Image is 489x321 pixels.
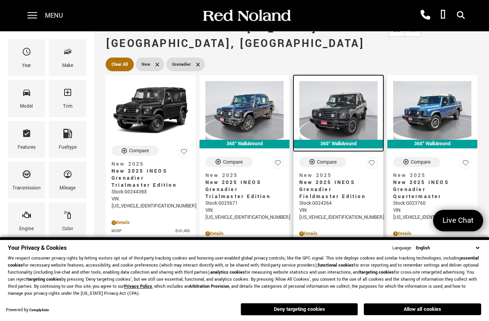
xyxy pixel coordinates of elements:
div: Powered by [6,308,49,313]
span: Clear All [111,60,128,69]
a: Privacy Policy [124,283,152,289]
button: Compare Vehicle [299,157,346,167]
div: Features [18,143,36,152]
div: VIN: [US_VEHICLE_IDENTIFICATION_NUMBER] [393,207,471,221]
div: FueltypeFueltype [49,121,86,158]
span: New 2025 INEOS Grenadier Trialmaster Edition [111,168,184,189]
div: Stock : G023760 [393,200,471,207]
div: Stock : G024438X [111,189,190,196]
img: 2025 INEOS Grenadier Trialmaster Edition [205,81,284,140]
span: Fueltype [63,127,72,143]
div: Pricing Details - New 2025 INEOS Grenadier Trialmaster Edition With Navigation & 4WD [205,230,284,237]
button: Compare Vehicle [393,157,440,167]
a: New 2025New 2025 INEOS Grenadier Trialmaster Edition [205,172,284,200]
div: Color [62,225,73,233]
div: Pricing Details - New 2025 INEOS Grenadier Quartermaster With Navigation & 4WD [393,230,471,237]
div: TrimTrim [49,80,86,117]
div: 360° WalkAround [387,140,477,148]
strong: functional cookies [318,262,354,268]
span: New 2025 [111,160,184,168]
strong: targeting cookies [27,276,61,282]
div: Pricing Details - New 2025 INEOS Grenadier Trialmaster Edition With Navigation & 4WD [111,219,190,226]
span: $91,520 [172,236,190,244]
span: Red [PERSON_NAME] [111,236,172,244]
select: Language Select [414,244,481,252]
span: New 2025 INEOS Grenadier Fieldmaster Edition [299,179,372,200]
div: ColorColor [49,202,86,239]
div: Compare [317,159,337,166]
div: Fueltype [59,143,77,152]
span: New 2025 [393,172,466,179]
div: Year [22,61,31,70]
span: Transmission [22,168,31,184]
span: Lowest Price [445,25,471,32]
strong: Arbitration Provision [189,283,229,289]
button: Deny targeting cookies [241,303,358,316]
div: 360° WalkAround [293,140,383,148]
button: Save Vehicle [366,157,378,172]
span: Mileage [63,168,72,184]
div: Compare [411,159,431,166]
span: Engine [22,208,31,225]
div: TransmissionTransmission [8,162,45,198]
span: Grenadier [172,60,191,69]
a: ComplyAuto [29,308,49,313]
div: MakeMake [49,39,86,76]
a: MSRP $101,400 [111,228,190,234]
button: Save Vehicle [272,157,284,172]
span: Sort By : [429,25,445,32]
div: Stock : G024264 [299,200,378,207]
div: VIN: [US_VEHICLE_IDENTIFICATION_NUMBER] [299,207,378,221]
a: Live Chat [433,210,483,231]
button: Allow all cookies [364,303,481,315]
button: Save Vehicle [460,157,471,172]
img: Red Noland Auto Group [201,9,291,23]
span: Year [22,45,31,61]
div: 360° WalkAround [200,140,289,148]
span: Model [22,86,31,102]
button: Compare Vehicle [205,157,252,167]
div: YearYear [8,39,45,76]
div: Stock : G025671 [205,200,284,207]
div: VIN: [US_VEHICLE_IDENTIFICATION_NUMBER] [111,196,190,210]
button: Save Vehicle [178,146,190,161]
span: New 2025 INEOS Grenadier Quartermaster [393,179,466,200]
div: Model [20,102,33,111]
span: Make [63,45,72,61]
img: 2025 INEOS Grenadier Fieldmaster Edition [299,81,378,140]
div: Language: [392,246,412,251]
div: VIN: [US_VEHICLE_IDENTIFICATION_NUMBER] [205,207,284,221]
span: 25 Vehicles for Sale in [US_STATE][GEOGRAPHIC_DATA], [GEOGRAPHIC_DATA] [106,20,365,51]
span: Color [63,208,72,225]
a: New 2025New 2025 INEOS Grenadier Trialmaster Edition [111,160,190,189]
p: We respect consumer privacy rights by letting visitors opt out of third-party tracking cookies an... [8,255,481,297]
span: Trim [63,86,72,102]
button: Compare Vehicle [111,146,158,156]
span: Your Privacy & Cookies [8,244,67,252]
img: 2025 INEOS Grenadier Trialmaster Edition [111,81,190,140]
span: New [142,60,150,69]
div: MileageMileage [49,162,86,198]
span: New 2025 INEOS Grenadier Trialmaster Edition [205,179,278,200]
strong: analytics cookies [210,269,245,275]
div: Engine [19,225,34,233]
a: Red [PERSON_NAME] $91,520 [111,236,190,244]
div: ModelModel [8,80,45,117]
span: Features [22,127,31,143]
span: New 2025 [299,172,372,179]
span: New 2025 [205,172,278,179]
span: Live Chat [439,215,478,226]
span: MSRP [111,228,175,234]
a: New 2025New 2025 INEOS Grenadier Fieldmaster Edition [299,172,378,200]
div: Compare [223,159,243,166]
div: Make [62,61,73,70]
a: New 2025New 2025 INEOS Grenadier Quartermaster [393,172,471,200]
div: Transmission [13,184,41,193]
span: $101,400 [175,228,190,234]
div: Compare [129,147,149,154]
img: 2025 INEOS Grenadier Quartermaster [393,81,471,140]
div: EngineEngine [8,202,45,239]
div: Pricing Details - New 2025 INEOS Grenadier Fieldmaster Edition With Navigation & 4WD [299,230,378,237]
div: Mileage [59,184,76,193]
